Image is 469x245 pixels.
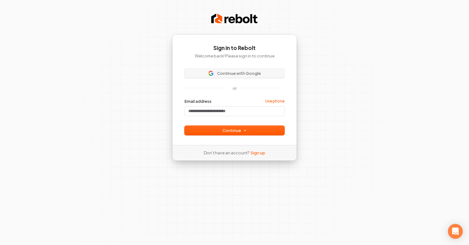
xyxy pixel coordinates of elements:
span: Continue [222,128,247,133]
p: Welcome back! Please sign in to continue [185,53,284,59]
label: Email address [185,98,212,104]
h1: Sign in to Rebolt [185,44,284,52]
div: Open Intercom Messenger [448,224,463,239]
a: Use phone [265,99,284,104]
button: Sign in with GoogleContinue with Google [185,69,284,78]
img: Sign in with Google [208,71,213,76]
img: Rebolt Logo [211,12,258,25]
span: Don’t have an account? [204,150,249,156]
a: Sign up [251,150,265,156]
span: Continue with Google [217,70,261,76]
p: or [233,85,237,91]
button: Continue [185,126,284,135]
